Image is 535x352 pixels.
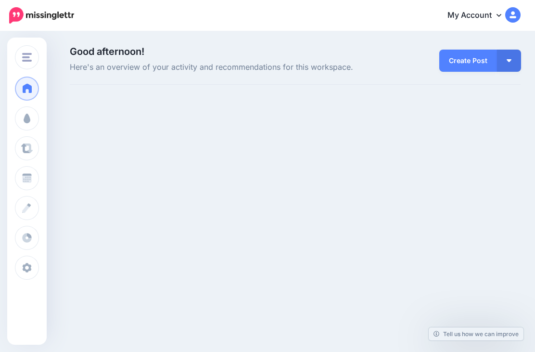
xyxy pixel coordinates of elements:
img: Missinglettr [9,7,74,24]
a: Tell us how we can improve [429,327,523,340]
span: Here's an overview of your activity and recommendations for this workspace. [70,61,366,74]
img: arrow-down-white.png [507,59,511,62]
img: menu.png [22,53,32,62]
a: Create Post [439,50,497,72]
a: My Account [438,4,521,27]
span: Good afternoon! [70,46,144,57]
